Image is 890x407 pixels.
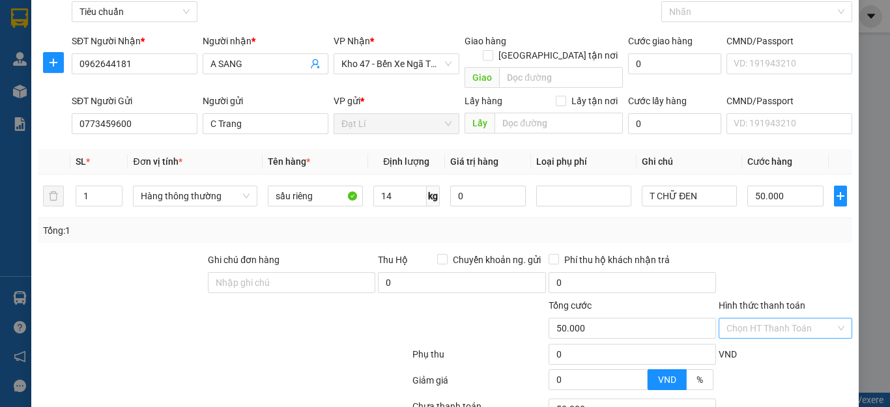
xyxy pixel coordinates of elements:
span: VND [719,349,737,359]
span: Giá trị hàng [450,156,498,167]
label: Hình thức thanh toán [719,300,805,311]
span: Đạt Lí [341,114,452,133]
div: Người gửi [203,94,328,108]
span: ĐT:0931 608 606 [5,79,52,85]
label: Cước lấy hàng [628,96,687,106]
div: CMND/Passport [726,94,852,108]
span: VP Gửi: [PERSON_NAME] [5,50,80,57]
span: SL [76,156,86,167]
div: Phụ thu [411,347,547,370]
input: Cước giao hàng [628,53,721,74]
span: VND [658,374,676,385]
div: Giảm giá [411,373,547,396]
span: Thu Hộ [378,255,408,265]
th: Loại phụ phí [531,149,637,175]
span: Cước hàng [747,156,792,167]
span: Kho 47 - Bến Xe Ngã Tư Ga [341,54,452,74]
span: Phí thu hộ khách nhận trả [559,253,675,267]
span: [GEOGRAPHIC_DATA] tận nơi [493,48,623,63]
span: plus [44,57,63,68]
input: Ghi Chú [642,186,737,206]
span: Định lượng [383,156,429,167]
span: Tổng cước [549,300,592,311]
label: Cước giao hàng [628,36,693,46]
span: Giao [465,67,499,88]
input: 0 [450,186,526,206]
span: ---------------------------------------------- [28,90,167,100]
span: Đơn vị tính [133,156,182,167]
strong: 1900 633 614 [88,32,144,42]
span: ĐT: 0935 82 08 08 [99,79,149,85]
span: Tiêu chuẩn [79,2,190,21]
span: VP Nhận: [GEOGRAPHIC_DATA] [99,47,164,60]
span: Giao hàng [465,36,506,46]
input: Ghi chú đơn hàng [208,272,375,293]
span: VP Nhận [334,36,370,46]
img: logo [5,8,38,41]
span: user-add [310,59,321,69]
span: plus [835,191,846,201]
span: Tên hàng [268,156,310,167]
label: Ghi chú đơn hàng [208,255,280,265]
div: CMND/Passport [726,34,852,48]
strong: NHẬN HÀNG NHANH - GIAO TỐC HÀNH [51,21,180,30]
span: ĐC: 804 Song Hành, XLHN, P Hiệp Phú Q9 [99,62,182,76]
input: Dọc đường [495,113,623,133]
span: Hàng thông thường [141,186,249,206]
div: SĐT Người Gửi [72,94,197,108]
span: Lấy [465,113,495,133]
span: Chuyển khoản ng. gửi [448,253,546,267]
input: Dọc đường [499,67,623,88]
button: plus [43,52,64,73]
span: Lấy tận nơi [566,94,623,108]
span: kg [427,186,440,206]
div: Người nhận [203,34,328,48]
th: Ghi chú [637,149,742,175]
span: % [696,374,703,385]
span: Lấy hàng [465,96,502,106]
input: Cước lấy hàng [628,113,721,134]
span: ĐC: QL14, Chợ Đạt Lý [5,66,69,72]
span: CTY TNHH DLVT TIẾN OANH [49,7,183,20]
div: SĐT Người Nhận [72,34,197,48]
button: plus [834,186,847,206]
input: VD: Bàn, Ghế [268,186,363,206]
button: delete [43,186,64,206]
div: Tổng: 1 [43,223,345,238]
div: VP gửi [334,94,459,108]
